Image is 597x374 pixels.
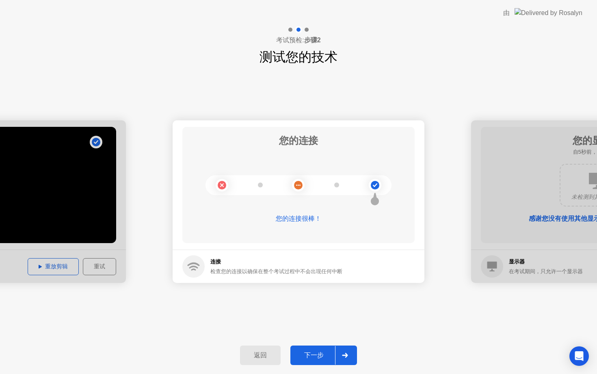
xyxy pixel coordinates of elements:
img: Delivered by Rosalyn [515,8,582,17]
b: 步骤2 [304,37,321,43]
div: 检查您的连接以确保在整个考试过程中不会出现任何中断 [210,267,342,275]
div: 由 [503,8,510,18]
button: 返回 [240,346,281,365]
div: Open Intercom Messenger [569,346,589,366]
div: 下一步 [293,351,335,360]
h5: 连接 [210,258,342,266]
div: 您的连接很棒！ [182,214,415,224]
button: 下一步 [290,346,357,365]
h1: 测试您的技术 [260,47,337,67]
h4: 考试预检: [276,35,320,45]
h1: 您的连接 [279,133,318,148]
div: 返回 [242,351,278,360]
